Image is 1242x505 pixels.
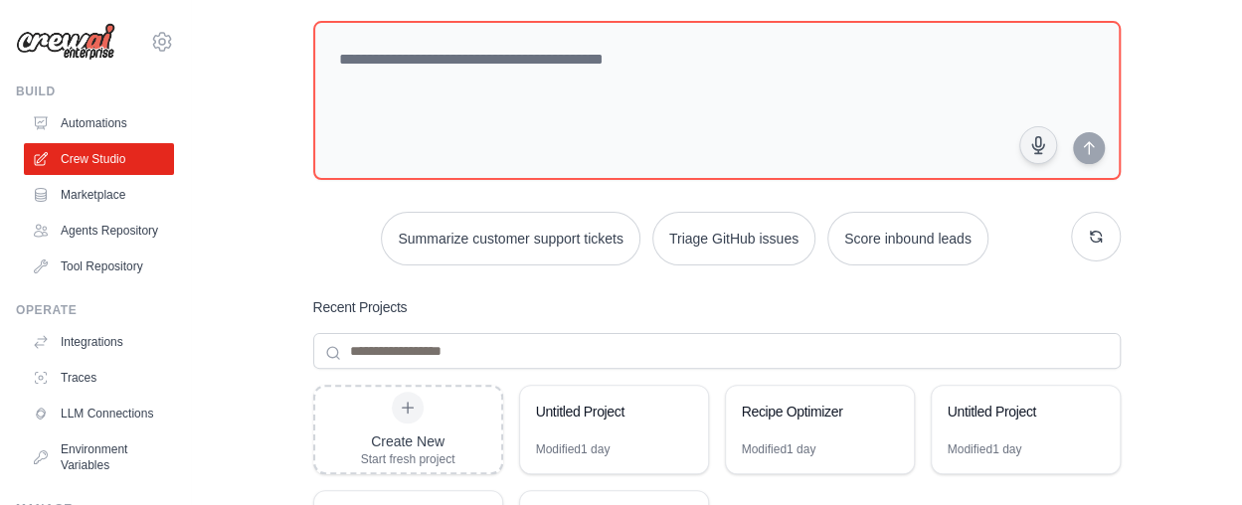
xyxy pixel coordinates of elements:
[652,212,815,265] button: Triage GitHub issues
[1143,410,1242,505] iframe: Chat Widget
[24,179,174,211] a: Marketplace
[313,297,408,317] h3: Recent Projects
[24,362,174,394] a: Traces
[16,84,174,99] div: Build
[948,441,1022,457] div: Modified 1 day
[24,143,174,175] a: Crew Studio
[24,215,174,247] a: Agents Repository
[536,402,672,421] div: Untitled Project
[24,326,174,358] a: Integrations
[16,302,174,318] div: Operate
[381,212,639,265] button: Summarize customer support tickets
[361,431,455,451] div: Create New
[948,402,1084,421] div: Untitled Project
[536,441,611,457] div: Modified 1 day
[742,402,878,421] div: Recipe Optimizer
[24,433,174,481] a: Environment Variables
[16,23,115,61] img: Logo
[24,107,174,139] a: Automations
[742,441,816,457] div: Modified 1 day
[1019,126,1057,164] button: Click to speak your automation idea
[827,212,988,265] button: Score inbound leads
[24,398,174,429] a: LLM Connections
[24,251,174,282] a: Tool Repository
[361,451,455,467] div: Start fresh project
[1071,212,1121,261] button: Get new suggestions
